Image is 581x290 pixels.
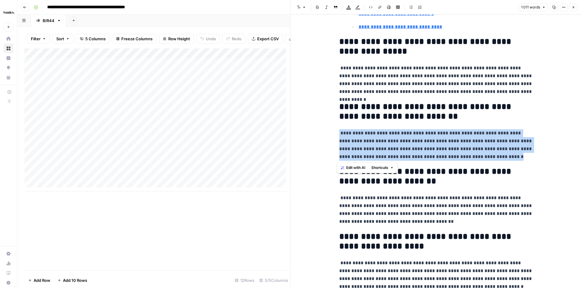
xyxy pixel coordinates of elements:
[112,34,156,44] button: Freeze Columns
[43,18,54,24] div: BIR44
[4,259,13,268] a: Usage
[63,277,87,283] span: Add 10 Rows
[206,36,216,42] span: Undo
[257,36,279,42] span: Export CSV
[4,7,15,18] img: Haskn Logo
[31,15,66,27] a: BIR44
[25,275,54,285] button: Add Row
[159,34,194,44] button: Row Height
[4,53,13,63] a: Insights
[521,5,540,10] span: 1 011 words
[518,3,548,11] button: 1 011 words
[232,36,241,42] span: Redo
[121,36,153,42] span: Freeze Columns
[196,34,220,44] button: Undo
[54,275,91,285] button: Add 10 Rows
[52,34,74,44] button: Sort
[168,36,190,42] span: Row Height
[4,5,13,20] button: Workspace: Haskn
[338,164,368,172] button: Edit with AI
[31,36,41,42] span: Filter
[371,165,388,170] span: Shortcuts
[232,275,257,285] div: 12 Rows
[4,249,13,259] a: Settings
[76,34,110,44] button: 5 Columns
[85,36,106,42] span: 5 Columns
[34,277,50,283] span: Add Row
[346,165,365,170] span: Edit with AI
[4,278,13,288] button: Help + Support
[4,63,13,73] a: Opportunities
[257,275,290,285] div: 5/5 Columns
[27,34,50,44] button: Filter
[4,268,13,278] a: Learning Hub
[4,73,13,82] a: Your Data
[222,34,245,44] button: Redo
[4,44,13,53] a: Browse
[248,34,283,44] button: Export CSV
[369,164,396,172] button: Shortcuts
[4,34,13,44] a: Home
[56,36,64,42] span: Sort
